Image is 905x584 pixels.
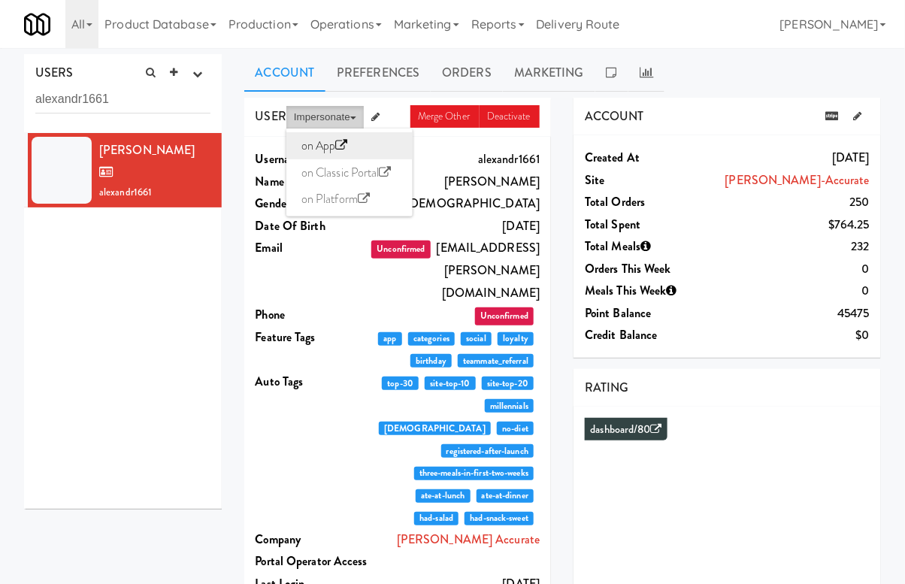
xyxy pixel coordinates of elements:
dt: Phone [256,304,370,326]
dt: Site [585,169,699,192]
span: had-salad [414,512,459,525]
span: site-top-10 [425,377,475,390]
dd: [DATE] [369,215,540,238]
dd: alexandr1661 [369,148,540,171]
span: three-meals-in-first-two-weeks [414,467,534,480]
span: ate-at-dinner [477,489,534,503]
button: Impersonate [286,106,364,129]
dt: Meals This Week [585,280,699,302]
a: on Platform [286,186,413,213]
dd: 250 [699,191,870,213]
dt: Credit Balance [585,324,699,346]
dt: Portal Operator Access [256,550,370,573]
img: Micromart [24,11,50,38]
span: ate-at-lunch [416,489,471,503]
span: had-snack-sweet [465,512,534,525]
dt: Company [256,528,370,551]
a: [PERSON_NAME]-Accurate [725,171,870,189]
input: Search user [35,86,210,113]
dt: Gender [256,192,370,215]
dt: Created at [585,147,699,169]
span: ACCOUNT [585,107,644,125]
dt: Total Orders [585,191,699,213]
span: loyalty [498,332,534,346]
span: app [378,332,402,346]
a: on App [286,132,413,159]
a: Orders [431,54,503,92]
a: Marketing [503,54,595,92]
span: Unconfirmed [475,307,534,325]
span: teammate_referral [458,354,534,368]
dd: 232 [699,235,870,258]
dd: [EMAIL_ADDRESS][PERSON_NAME][DOMAIN_NAME] [369,237,540,304]
dt: Username [256,148,370,171]
span: millennials [485,399,534,413]
dd: 0 [699,280,870,302]
dd: $0 [699,324,870,346]
a: Deactivate [480,105,540,128]
dd: [DEMOGRAPHIC_DATA] [369,192,540,215]
span: alexandr1661 [99,185,152,199]
a: Preferences [325,54,431,92]
dt: Total Meals [585,235,699,258]
li: [PERSON_NAME]alexandr1661 [24,133,222,208]
a: Account [244,54,326,92]
span: USERS [35,64,74,81]
span: social [461,332,492,346]
dd: 0 [699,258,870,280]
a: dashboard/80 [591,422,662,437]
span: top-30 [382,377,419,390]
dt: Auto Tags [256,371,370,393]
dd: [PERSON_NAME] [369,171,540,193]
span: registered-after-launch [441,444,534,458]
dt: Point Balance [585,302,699,325]
dt: Name [256,171,370,193]
dt: Orders This Week [585,258,699,280]
dt: Date Of Birth [256,215,370,238]
span: Unconfirmed [371,241,430,259]
a: on Classic Portal [286,159,413,186]
span: site-top-20 [482,377,534,390]
dt: Email [256,237,370,259]
span: RATING [585,379,629,396]
a: [PERSON_NAME] Accurate [397,531,540,548]
span: categories [408,332,455,346]
dd: $764.25 [699,213,870,236]
span: USER [256,107,286,125]
span: no-diet [497,422,534,435]
a: Merge Other [410,105,480,128]
dt: Total Spent [585,213,699,236]
dt: Feature Tags [256,326,370,349]
span: birthday [410,354,452,368]
span: [PERSON_NAME] [99,141,195,181]
dd: 45475 [699,302,870,325]
dd: [DATE] [699,147,870,169]
span: [DEMOGRAPHIC_DATA] [379,422,491,435]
